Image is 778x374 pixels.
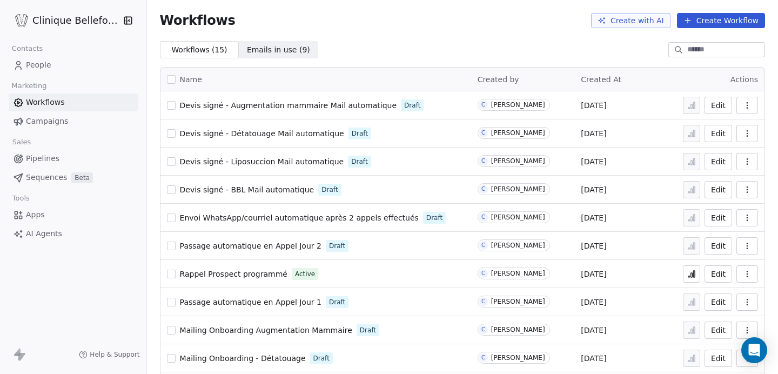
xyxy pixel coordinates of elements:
a: Help & Support [79,350,139,359]
span: Envoi WhatsApp/courriel automatique après 2 appels effectués [180,213,419,222]
img: Logo_Bellefontaine_Black.png [15,14,28,27]
button: Edit [705,125,732,142]
div: C [481,185,485,193]
div: C [481,297,485,306]
span: Pipelines [26,153,59,164]
div: [PERSON_NAME] [491,354,545,362]
div: C [481,157,485,165]
span: Draft [321,185,338,195]
span: Sequences [26,172,67,183]
div: [PERSON_NAME] [491,298,545,305]
span: Created At [581,75,621,84]
span: Contacts [7,41,48,57]
a: AI Agents [9,225,138,243]
div: C [481,213,485,222]
div: Open Intercom Messenger [741,337,767,363]
a: Passage automatique en Appel Jour 2 [180,241,321,251]
span: Draft [351,157,367,166]
span: Draft [352,129,368,138]
span: Apps [26,209,45,221]
a: Devis signé - BBL Mail automatique [180,184,314,195]
span: Workflows [160,13,236,28]
a: Devis signé - Détatouage Mail automatique [180,128,344,139]
span: Tools [8,190,34,206]
div: C [481,101,485,109]
button: Edit [705,209,732,226]
span: [DATE] [581,128,606,139]
span: [DATE] [581,156,606,167]
div: [PERSON_NAME] [491,213,545,221]
button: Edit [705,237,732,255]
span: People [26,59,51,71]
a: Mailing Onboarding - Détatouage [180,353,306,364]
a: Devis signé - Augmentation mammaire Mail automatique [180,100,397,111]
span: Draft [404,101,420,110]
div: [PERSON_NAME] [491,326,545,333]
button: Edit [705,350,732,367]
button: Clinique Bellefontaine [13,11,116,30]
span: Created by [478,75,519,84]
span: [DATE] [581,353,606,364]
span: Actions [730,75,758,84]
span: [DATE] [581,241,606,251]
span: Devis signé - Augmentation mammaire Mail automatique [180,101,397,110]
div: C [481,129,485,137]
div: C [481,353,485,362]
span: Mailing Onboarding - Détatouage [180,354,306,363]
span: Emails in use ( 9 ) [247,44,310,56]
span: [DATE] [581,269,606,279]
span: Clinique Bellefontaine [32,14,120,28]
span: [DATE] [581,184,606,195]
a: SequencesBeta [9,169,138,186]
span: Passage automatique en Appel Jour 2 [180,242,321,250]
a: Mailing Onboarding Augmentation Mammaire [180,325,352,336]
span: Rappel Prospect programmé [180,270,287,278]
span: Devis signé - BBL Mail automatique [180,185,314,194]
a: Apps [9,206,138,224]
div: [PERSON_NAME] [491,129,545,137]
span: [DATE] [581,325,606,336]
span: Campaigns [26,116,68,127]
span: AI Agents [26,228,62,239]
a: Passage automatique en Appel Jour 1 [180,297,321,308]
button: Edit [705,153,732,170]
span: Workflows [26,97,65,108]
span: [DATE] [581,212,606,223]
button: Edit [705,322,732,339]
button: Create Workflow [677,13,765,28]
a: Pipelines [9,150,138,168]
div: [PERSON_NAME] [491,242,545,249]
button: Edit [705,181,732,198]
div: [PERSON_NAME] [491,101,545,109]
button: Edit [705,293,732,311]
span: Mailing Onboarding Augmentation Mammaire [180,326,352,335]
span: Devis signé - Détatouage Mail automatique [180,129,344,138]
span: Devis signé - Liposuccion Mail automatique [180,157,344,166]
span: Draft [329,297,345,307]
span: [DATE] [581,100,606,111]
a: Campaigns [9,112,138,130]
div: C [481,325,485,334]
a: Devis signé - Liposuccion Mail automatique [180,156,344,167]
span: [DATE] [581,297,606,308]
button: Edit [705,97,732,114]
a: Rappel Prospect programmé [180,269,287,279]
div: [PERSON_NAME] [491,270,545,277]
a: Workflows [9,93,138,111]
span: Active [295,269,315,279]
div: C [481,241,485,250]
span: Draft [313,353,330,363]
span: Help & Support [90,350,139,359]
a: Envoi WhatsApp/courriel automatique après 2 appels effectués [180,212,419,223]
div: [PERSON_NAME] [491,157,545,165]
button: Edit [705,265,732,283]
a: People [9,56,138,74]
